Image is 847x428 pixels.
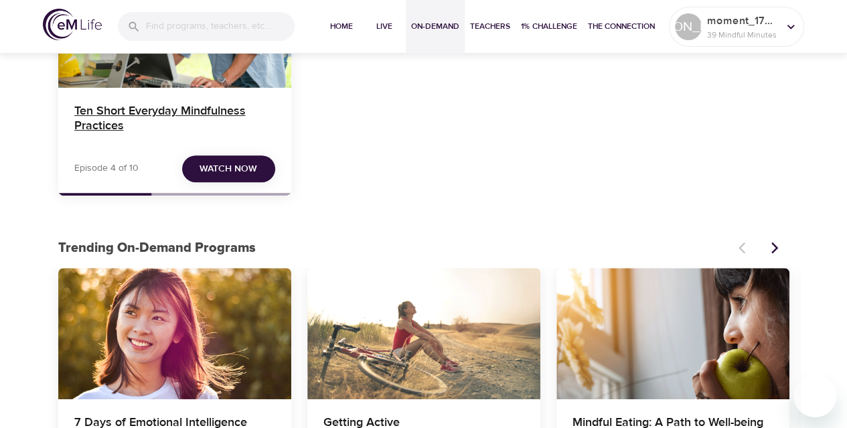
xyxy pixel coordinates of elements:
p: 39 Mindful Minutes [707,29,778,41]
button: Mindful Eating: A Path to Well-being [556,268,789,399]
div: [PERSON_NAME] [675,13,702,40]
button: 7 Days of Emotional Intelligence [58,268,291,399]
span: Teachers [470,19,510,33]
span: Live [368,19,400,33]
button: Getting Active [307,268,540,399]
iframe: Button to launch messaging window [793,374,836,417]
span: On-Demand [411,19,459,33]
span: Home [325,19,358,33]
span: The Connection [588,19,655,33]
h4: Ten Short Everyday Mindfulness Practices [74,104,275,136]
button: Next items [760,233,789,263]
button: Watch Now [182,155,275,183]
p: Trending On-Demand Programs [58,238,730,258]
img: logo [43,9,102,40]
span: 1% Challenge [521,19,577,33]
p: moment_1746717572 [707,13,778,29]
span: Watch Now [200,161,257,177]
input: Find programs, teachers, etc... [146,12,295,41]
p: Episode 4 of 10 [74,161,139,175]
